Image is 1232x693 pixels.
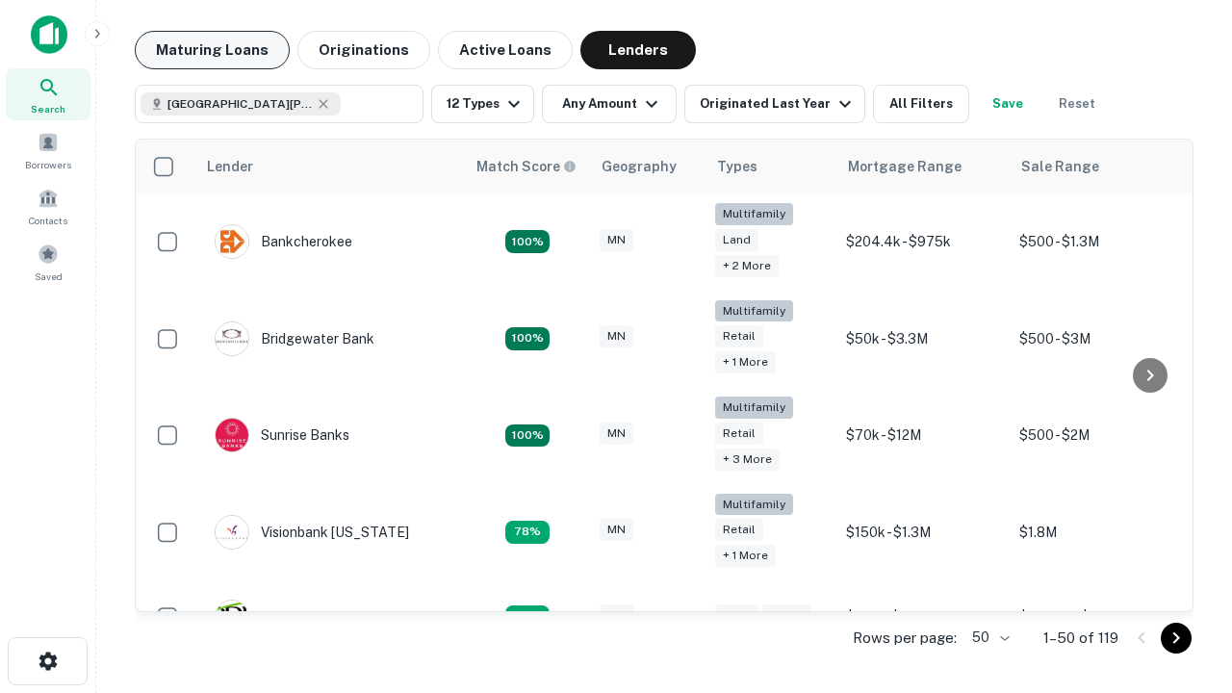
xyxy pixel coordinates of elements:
div: 50 [964,624,1013,652]
span: Contacts [29,213,67,228]
div: Retail [715,519,763,541]
div: MN [600,423,633,445]
th: Mortgage Range [836,140,1010,193]
button: Originated Last Year [684,85,865,123]
div: Land [715,604,758,627]
img: capitalize-icon.png [31,15,67,54]
td: $394.7k - $3.6M [1010,580,1183,654]
div: Multifamily [715,300,793,322]
div: Bridgewater Bank [215,321,374,356]
th: Geography [590,140,706,193]
button: Reset [1046,85,1108,123]
img: picture [216,419,248,451]
span: Saved [35,269,63,284]
div: Retail [715,423,763,445]
div: Multifamily [715,203,793,225]
td: $150k - $1.3M [836,484,1010,581]
th: Lender [195,140,465,193]
div: + 2 more [715,255,779,277]
div: MN [600,519,633,541]
div: + 1 more [715,351,776,373]
div: Matching Properties: 19, hasApolloMatch: undefined [505,230,550,253]
div: Retail [715,325,763,347]
button: Maturing Loans [135,31,290,69]
button: 12 Types [431,85,534,123]
a: Contacts [6,180,90,232]
div: MN [600,604,633,627]
button: Any Amount [542,85,677,123]
img: picture [216,225,248,258]
div: Matching Properties: 30, hasApolloMatch: undefined [505,424,550,448]
p: 1–50 of 119 [1043,627,1118,650]
div: Types [717,155,757,178]
div: Matching Properties: 13, hasApolloMatch: undefined [505,521,550,544]
div: Matching Properties: 22, hasApolloMatch: undefined [505,327,550,350]
a: Saved [6,236,90,288]
div: Capitalize uses an advanced AI algorithm to match your search with the best lender. The match sco... [476,156,577,177]
h6: Match Score [476,156,573,177]
a: Search [6,68,90,120]
img: picture [216,601,248,633]
div: Multifamily [715,494,793,516]
td: $204.4k - $975k [836,193,1010,291]
span: [GEOGRAPHIC_DATA][PERSON_NAME], [GEOGRAPHIC_DATA], [GEOGRAPHIC_DATA] [167,95,312,113]
button: Lenders [580,31,696,69]
div: [GEOGRAPHIC_DATA] [215,600,403,634]
iframe: Chat Widget [1136,477,1232,570]
div: Sunrise Banks [215,418,349,452]
button: Active Loans [438,31,573,69]
div: Lender [207,155,253,178]
div: Originated Last Year [700,92,857,115]
span: Search [31,101,65,116]
a: Borrowers [6,124,90,176]
button: Originations [297,31,430,69]
td: $1.8M [1010,484,1183,581]
img: picture [216,516,248,549]
span: Borrowers [25,157,71,172]
button: Save your search to get updates of matches that match your search criteria. [977,85,1039,123]
div: Sale Range [1021,155,1099,178]
td: $70k - $12M [836,387,1010,484]
td: $500 - $2M [1010,387,1183,484]
td: $50k - $3.3M [836,291,1010,388]
div: + 1 more [715,545,776,567]
div: Bankcherokee [215,224,352,259]
p: Rows per page: [853,627,957,650]
div: Multifamily [715,397,793,419]
div: Retail [762,604,810,627]
div: Mortgage Range [848,155,962,178]
div: Visionbank [US_STATE] [215,515,409,550]
div: + 3 more [715,449,780,471]
div: MN [600,229,633,251]
td: $500 - $3M [1010,291,1183,388]
div: MN [600,325,633,347]
th: Capitalize uses an advanced AI algorithm to match your search with the best lender. The match sco... [465,140,590,193]
button: All Filters [873,85,969,123]
th: Sale Range [1010,140,1183,193]
td: $3.1M - $16.1M [836,580,1010,654]
img: picture [216,322,248,355]
button: Go to next page [1161,623,1192,654]
div: Geography [602,155,677,178]
td: $500 - $1.3M [1010,193,1183,291]
div: Land [715,229,758,251]
th: Types [706,140,836,193]
div: Matching Properties: 10, hasApolloMatch: undefined [505,605,550,629]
